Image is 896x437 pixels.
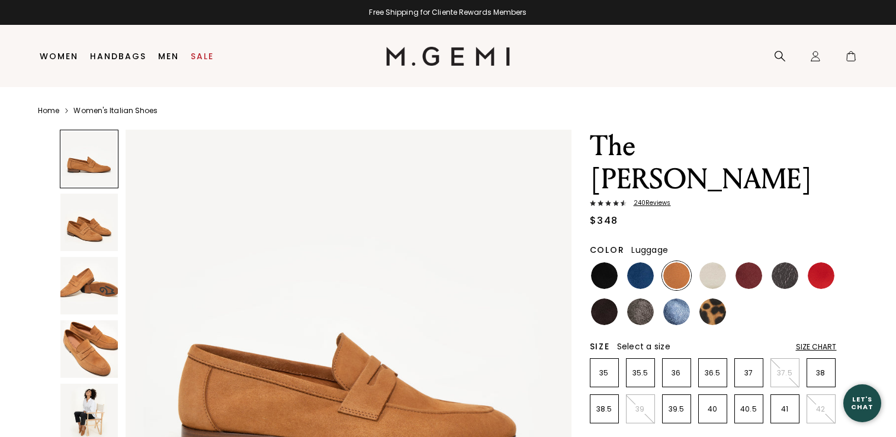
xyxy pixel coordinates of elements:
span: 240 Review s [627,200,671,207]
a: Women [40,52,78,61]
p: 37 [735,368,763,378]
img: M.Gemi [386,47,510,66]
p: 35 [590,368,618,378]
img: Leopard [699,298,726,325]
span: Select a size [617,340,670,352]
h1: The [PERSON_NAME] [590,130,837,196]
p: 38.5 [590,404,618,414]
a: Home [38,106,59,115]
p: 36.5 [699,368,727,378]
p: 38 [807,368,835,378]
div: $348 [590,214,618,228]
img: Cocoa [627,298,654,325]
h2: Size [590,342,610,351]
img: Luggage [663,262,690,289]
p: 40.5 [735,404,763,414]
img: The Sacca Donna [60,320,118,378]
p: 41 [771,404,799,414]
a: Handbags [90,52,146,61]
img: Sunset Red [808,262,834,289]
div: Size Chart [796,342,837,352]
p: 35.5 [627,368,654,378]
a: 240Reviews [590,200,837,209]
img: Black [591,262,618,289]
p: 39 [627,404,654,414]
p: 36 [663,368,691,378]
img: Dark Gunmetal [772,262,798,289]
img: Light Oatmeal [699,262,726,289]
h2: Color [590,245,625,255]
a: Sale [191,52,214,61]
img: The Sacca Donna [60,257,118,314]
img: The Sacca Donna [60,194,118,251]
a: Men [158,52,179,61]
p: 37.5 [771,368,799,378]
img: Dark Chocolate [591,298,618,325]
img: Burgundy [736,262,762,289]
img: Navy [627,262,654,289]
p: 39.5 [663,404,691,414]
p: 42 [807,404,835,414]
a: Women's Italian Shoes [73,106,158,115]
p: 40 [699,404,727,414]
div: Let's Chat [843,396,881,410]
img: Sapphire [663,298,690,325]
span: Luggage [631,244,668,256]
